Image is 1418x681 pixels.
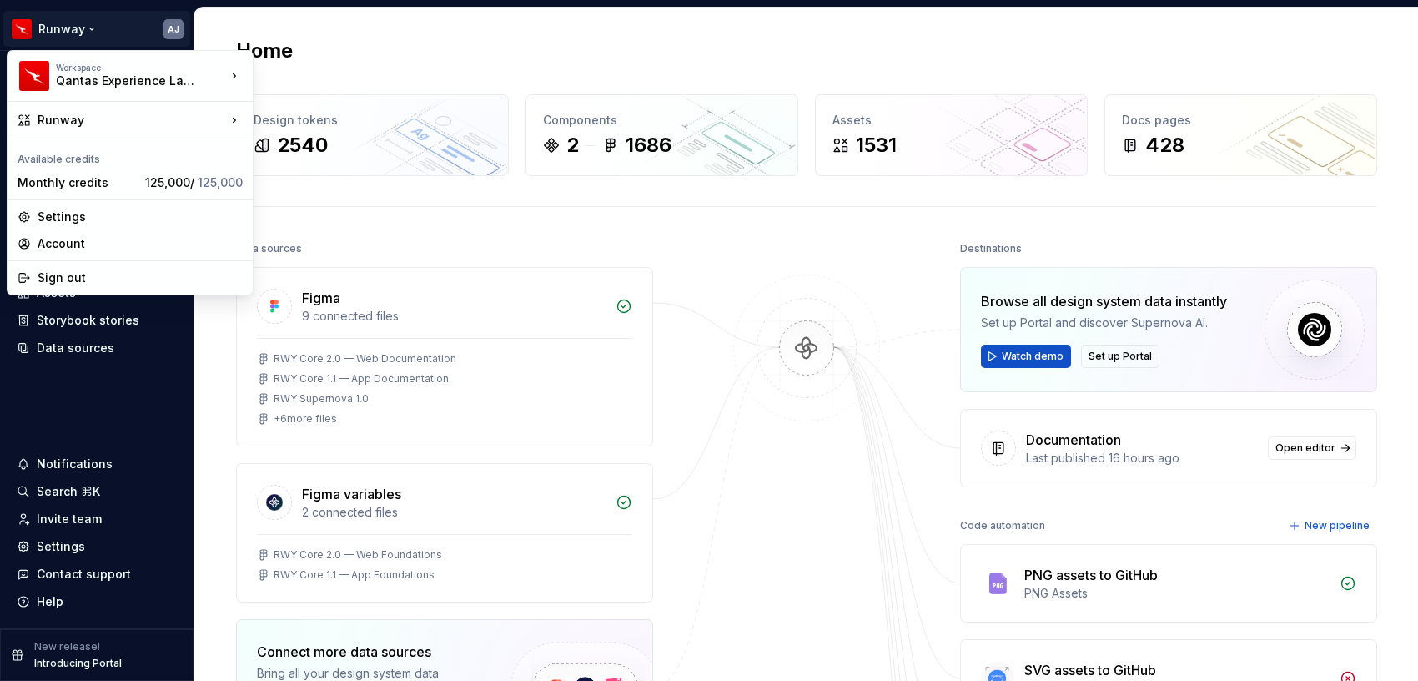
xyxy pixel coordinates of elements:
[18,174,138,191] div: Monthly credits
[38,270,243,286] div: Sign out
[38,235,243,252] div: Account
[56,63,226,73] div: Workspace
[56,73,198,89] div: Qantas Experience Language
[38,112,226,129] div: Runway
[38,209,243,225] div: Settings
[11,143,249,169] div: Available credits
[198,175,243,189] span: 125,000
[145,175,243,189] span: 125,000 /
[19,61,49,91] img: 6b187050-a3ed-48aa-8485-808e17fcee26.png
